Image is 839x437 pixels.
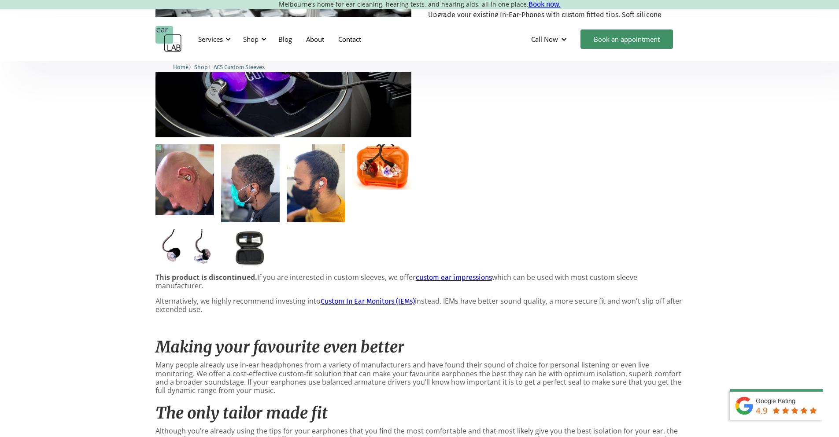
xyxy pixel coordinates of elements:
[194,64,208,70] span: Shop
[194,62,214,72] li: 〉
[214,62,265,71] a: ACS Custom Sleeves
[271,26,299,52] a: Blog
[155,144,214,216] a: open lightbox
[155,361,684,395] p: Many people already use in-ear headphones from a variety of manufacturers and have found their so...
[155,320,684,329] p: ‍
[243,35,259,44] div: Shop
[580,29,673,49] a: Book an appointment
[524,26,576,52] div: Call Now
[155,403,328,423] em: The only tailor made fit
[238,26,269,52] div: Shop
[194,62,208,71] a: Shop
[173,62,194,72] li: 〉
[155,297,684,314] p: Alternatively, we highly recommend investing into instead. IEMs have better sound quality, a more...
[155,337,404,357] em: Making your favourite even better
[155,229,214,273] a: open lightbox
[214,64,265,70] span: ACS Custom Sleeves
[331,26,368,52] a: Contact
[428,11,684,36] p: Upgrade your existing In-Ear-Phones with custom fitted tips. Soft silicone sleeves to convert uni...
[416,273,492,282] a: custom ear impressions
[352,144,411,190] a: open lightbox
[173,62,188,71] a: Home
[321,297,415,305] a: Custom In Ear Monitors (IEMs)
[299,26,331,52] a: About
[155,272,257,282] strong: This product is discontinued.
[155,273,684,290] p: If you are interested in custom sleeves, we offer which can be used with most custom sleeve manuf...
[221,229,280,268] a: open lightbox
[173,64,188,70] span: Home
[287,144,345,223] a: open lightbox
[198,35,223,44] div: Services
[155,26,182,52] a: home
[221,144,280,223] a: open lightbox
[531,35,558,44] div: Call Now
[193,26,233,52] div: Services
